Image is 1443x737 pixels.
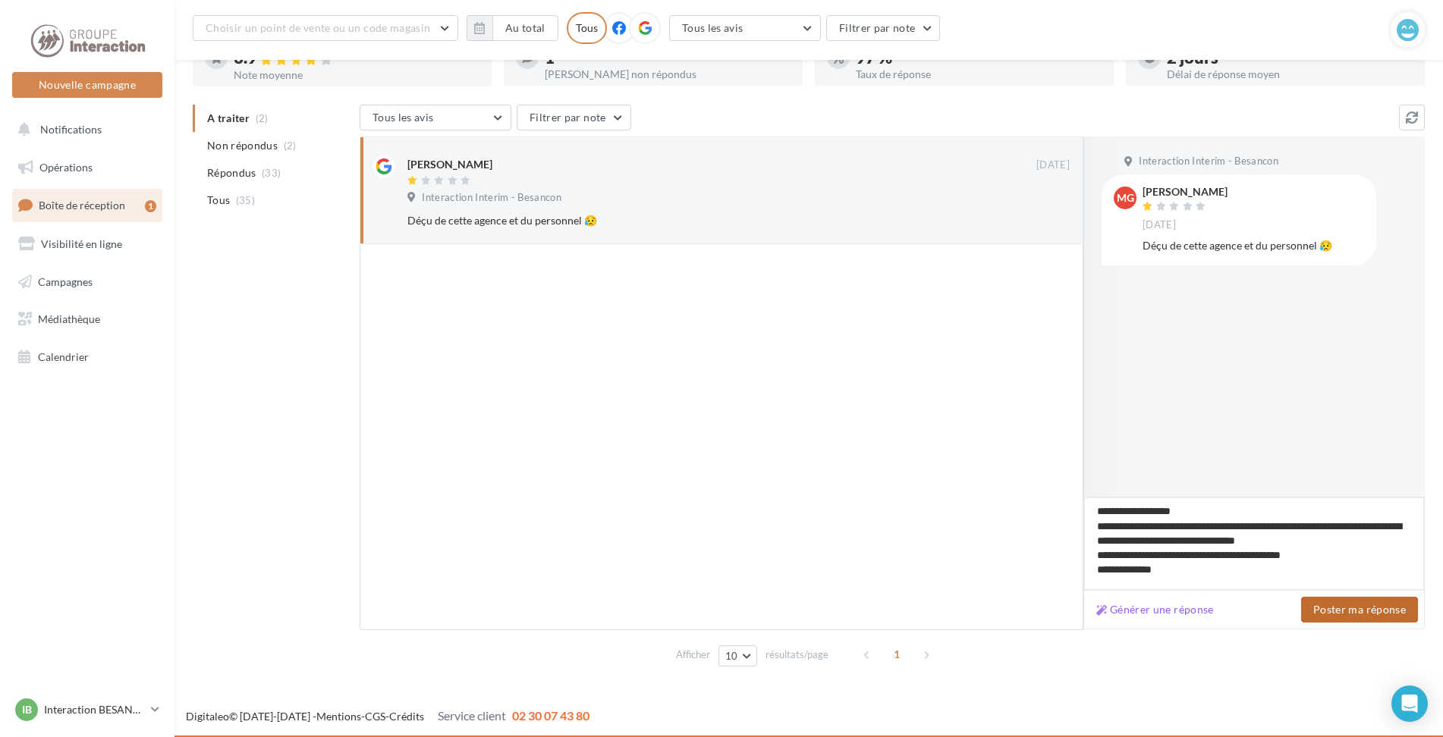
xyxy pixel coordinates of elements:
[467,15,558,41] button: Au total
[38,312,100,325] span: Médiathèque
[1143,218,1176,232] span: [DATE]
[193,15,458,41] button: Choisir un point de vente ou un code magasin
[41,237,122,250] span: Visibilité en ligne
[725,650,738,662] span: 10
[9,189,165,221] a: Boîte de réception1
[360,105,511,130] button: Tous les avis
[1391,685,1428,722] div: Open Intercom Messenger
[422,191,561,205] span: Interaction Interim - Besancon
[567,12,607,44] div: Tous
[207,165,256,180] span: Répondus
[9,303,165,335] a: Médiathèque
[676,648,710,662] span: Afficher
[9,114,159,146] button: Notifications
[438,708,506,723] span: Service client
[207,138,278,153] span: Non répondus
[407,157,492,172] div: [PERSON_NAME]
[9,228,165,260] a: Visibilité en ligne
[40,123,102,136] span: Notifications
[1139,155,1278,168] span: Interaction Interim - Besancon
[856,69,1102,80] div: Taux de réponse
[12,695,162,724] a: IB Interaction BESANCON
[186,710,589,723] span: © [DATE]-[DATE] - - -
[365,710,385,723] a: CGS
[766,648,828,662] span: résultats/page
[718,645,757,666] button: 10
[39,199,125,212] span: Boîte de réception
[1117,190,1134,205] span: MG
[38,274,93,287] span: Campagnes
[1090,601,1220,619] button: Générer une réponse
[373,111,434,124] span: Tous les avis
[39,161,93,174] span: Opérations
[1036,158,1070,172] span: [DATE]
[38,350,89,363] span: Calendrier
[856,49,1102,66] div: 97 %
[234,70,479,80] div: Note moyenne
[1167,49,1413,66] div: 2 jours
[407,213,971,228] div: Déçu de cette agence et du personnel 😥
[206,21,430,34] span: Choisir un point de vente ou un code magasin
[22,702,32,717] span: IB
[145,200,156,212] div: 1
[186,710,229,723] a: Digitaleo
[262,167,281,179] span: (33)
[545,49,791,66] div: 1
[1143,238,1364,253] div: Déçu de cette agence et du personnel 😥
[389,710,424,723] a: Crédits
[885,642,909,666] span: 1
[234,49,479,67] div: 3.9
[12,72,162,98] button: Nouvelle campagne
[236,194,255,206] span: (35)
[1167,69,1413,80] div: Délai de réponse moyen
[1301,597,1418,623] button: Poster ma réponse
[207,193,230,208] span: Tous
[517,105,631,130] button: Filtrer par note
[9,341,165,373] a: Calendrier
[826,15,941,41] button: Filtrer par note
[9,152,165,183] a: Opérations
[492,15,558,41] button: Au total
[1143,187,1228,197] div: [PERSON_NAME]
[545,69,791,80] div: [PERSON_NAME] non répondus
[284,140,297,152] span: (2)
[316,710,361,723] a: Mentions
[512,708,589,723] span: 02 30 07 43 80
[44,702,145,717] p: Interaction BESANCON
[682,21,744,34] span: Tous les avis
[9,266,165,298] a: Campagnes
[669,15,821,41] button: Tous les avis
